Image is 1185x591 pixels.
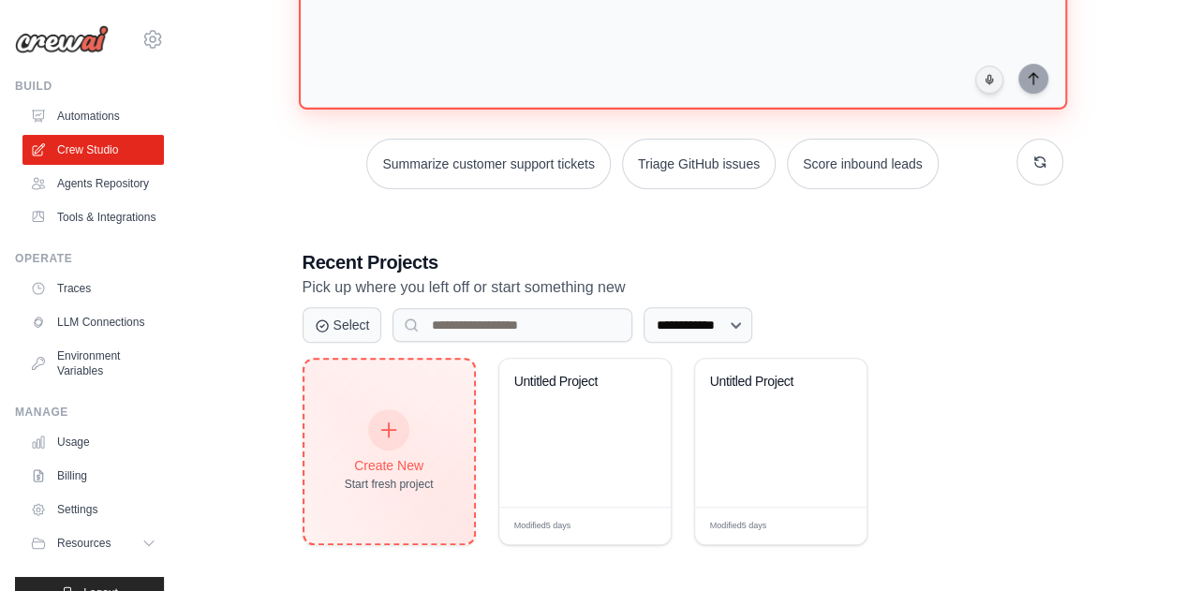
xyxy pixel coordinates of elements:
img: Logo [15,25,109,53]
a: Settings [22,495,164,525]
div: Create New [345,456,434,475]
a: Billing [22,461,164,491]
a: Environment Variables [22,341,164,386]
div: Manage [15,405,164,420]
a: Traces [22,273,164,303]
button: Click to speak your automation idea [975,66,1003,94]
a: Automations [22,101,164,131]
button: Resources [22,528,164,558]
button: Summarize customer support tickets [366,139,610,189]
a: Agents Repository [22,169,164,199]
span: Resources [57,536,111,551]
span: Modified 5 days [514,520,571,533]
a: LLM Connections [22,307,164,337]
p: Pick up where you left off or start something new [303,275,1063,300]
h3: Recent Projects [303,249,1063,275]
button: Get new suggestions [1016,139,1063,185]
a: Crew Studio [22,135,164,165]
div: Untitled Project [514,374,628,391]
div: Start fresh project [345,477,434,492]
button: Score inbound leads [787,139,939,189]
span: Edit [626,519,642,533]
button: Triage GitHub issues [622,139,776,189]
div: Build [15,79,164,94]
div: Untitled Project [710,374,823,391]
span: Edit [822,519,837,533]
a: Tools & Integrations [22,202,164,232]
a: Usage [22,427,164,457]
span: Modified 5 days [710,520,767,533]
button: Select [303,307,382,343]
div: Operate [15,251,164,266]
